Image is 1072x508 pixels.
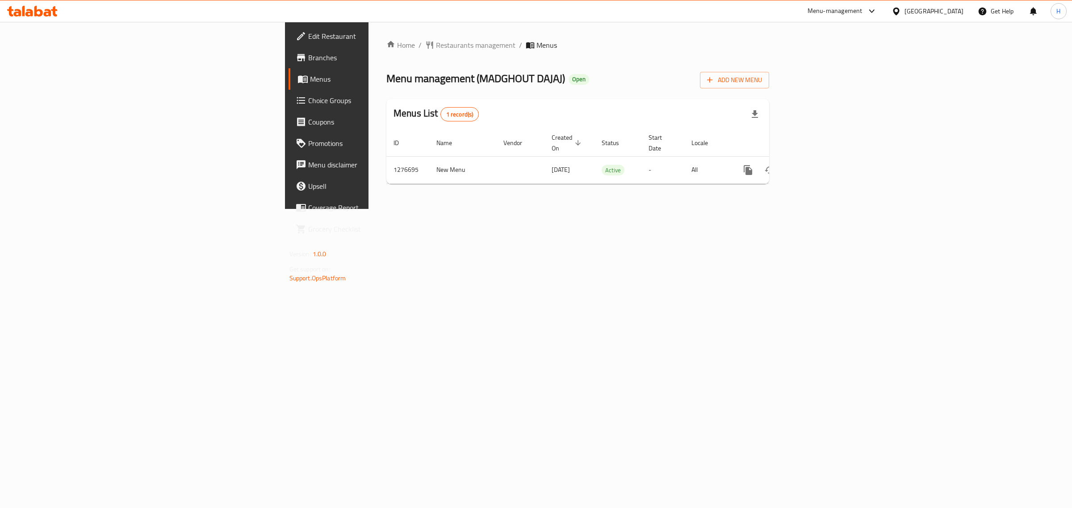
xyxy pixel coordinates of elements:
[289,68,464,90] a: Menus
[386,129,830,184] table: enhanced table
[308,31,457,42] span: Edit Restaurant
[440,107,479,121] div: Total records count
[308,224,457,234] span: Grocery Checklist
[289,111,464,133] a: Coupons
[310,74,457,84] span: Menus
[394,107,479,121] h2: Menus List
[552,132,584,154] span: Created On
[308,181,457,192] span: Upsell
[289,272,346,284] a: Support.OpsPlatform
[289,154,464,175] a: Menu disclaimer
[386,40,769,50] nav: breadcrumb
[308,202,457,213] span: Coverage Report
[289,175,464,197] a: Upsell
[519,40,522,50] li: /
[602,137,631,148] span: Status
[289,197,464,218] a: Coverage Report
[289,263,331,275] span: Get support on:
[308,138,457,149] span: Promotions
[707,75,762,86] span: Add New Menu
[737,159,759,181] button: more
[308,95,457,106] span: Choice Groups
[436,137,464,148] span: Name
[394,137,410,148] span: ID
[602,165,624,175] span: Active
[904,6,963,16] div: [GEOGRAPHIC_DATA]
[759,159,780,181] button: Change Status
[308,52,457,63] span: Branches
[552,164,570,175] span: [DATE]
[289,133,464,154] a: Promotions
[649,132,674,154] span: Start Date
[441,110,479,119] span: 1 record(s)
[436,40,515,50] span: Restaurants management
[569,74,589,85] div: Open
[744,104,766,125] div: Export file
[1056,6,1060,16] span: H
[503,137,534,148] span: Vendor
[289,218,464,240] a: Grocery Checklist
[289,25,464,47] a: Edit Restaurant
[308,159,457,170] span: Menu disclaimer
[386,68,565,88] span: Menu management ( MADGHOUT DAJAJ )
[569,75,589,83] span: Open
[808,6,863,17] div: Menu-management
[289,90,464,111] a: Choice Groups
[684,156,730,183] td: All
[536,40,557,50] span: Menus
[308,117,457,127] span: Coupons
[641,156,684,183] td: -
[313,248,327,260] span: 1.0.0
[289,47,464,68] a: Branches
[730,129,830,157] th: Actions
[700,72,769,88] button: Add New Menu
[691,137,720,148] span: Locale
[289,248,311,260] span: Version:
[425,40,515,50] a: Restaurants management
